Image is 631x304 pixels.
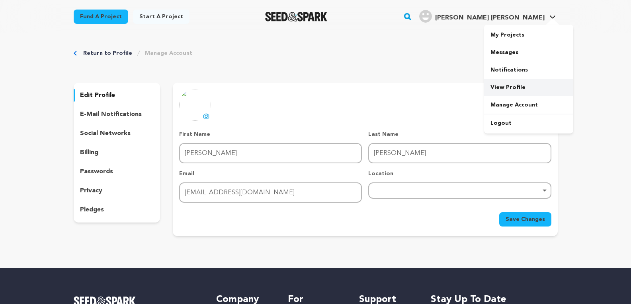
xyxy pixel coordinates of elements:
[418,8,557,25] span: McMullen M.'s Profile
[419,10,432,23] img: user.png
[368,143,551,163] input: Last Name
[484,26,573,44] a: My Projects
[368,170,551,178] p: Location
[74,10,128,24] a: Fund a project
[80,167,113,176] p: passwords
[368,130,551,138] p: Last Name
[265,12,328,21] a: Seed&Spark Homepage
[80,148,98,157] p: billing
[179,143,362,163] input: First Name
[418,8,557,23] a: McMullen M.'s Profile
[145,49,192,57] a: Manage Account
[80,110,142,119] p: e-mail notifications
[83,49,132,57] a: Return to Profile
[74,108,160,121] button: e-mail notifications
[179,130,362,138] p: First Name
[419,10,545,23] div: McMullen M.'s Profile
[179,170,362,178] p: Email
[484,61,573,79] a: Notifications
[484,44,573,61] a: Messages
[80,129,131,138] p: social networks
[74,127,160,140] button: social networks
[484,96,573,114] a: Manage Account
[74,89,160,102] button: edit profile
[74,184,160,197] button: privacy
[80,91,115,100] p: edit profile
[484,114,573,132] a: Logout
[74,165,160,178] button: passwords
[133,10,189,24] a: Start a project
[74,146,160,159] button: billing
[74,203,160,216] button: pledges
[506,215,545,223] span: Save Changes
[265,12,328,21] img: Seed&Spark Logo Dark Mode
[80,205,104,215] p: pledges
[435,15,545,21] span: [PERSON_NAME] [PERSON_NAME]
[74,49,558,57] div: Breadcrumb
[499,212,551,227] button: Save Changes
[80,186,102,196] p: privacy
[179,182,362,203] input: Email
[484,79,573,96] a: View Profile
